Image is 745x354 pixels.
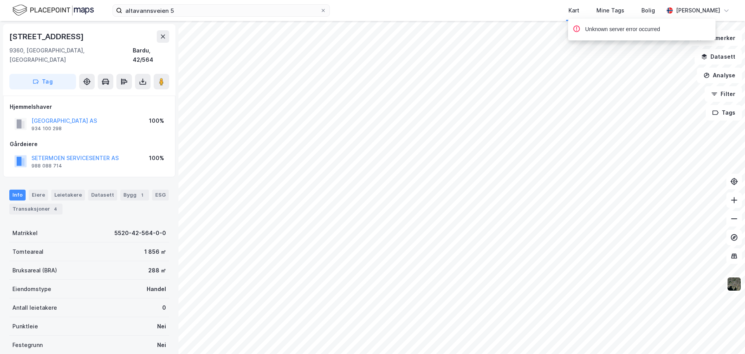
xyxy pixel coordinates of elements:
[88,190,117,201] div: Datasett
[9,190,26,201] div: Info
[706,317,745,354] div: Kontrollprogram for chat
[697,68,742,83] button: Analyse
[148,266,166,275] div: 288 ㎡
[9,30,85,43] div: [STREET_ADDRESS]
[12,3,94,17] img: logo.f888ab2527a4732fd821a326f86c7f29.svg
[12,340,43,350] div: Festegrunn
[120,190,149,201] div: Bygg
[10,140,169,149] div: Gårdeiere
[157,340,166,350] div: Nei
[152,190,169,201] div: ESG
[114,228,166,238] div: 5520-42-564-0-0
[162,303,166,312] div: 0
[144,247,166,256] div: 1 856 ㎡
[51,190,85,201] div: Leietakere
[122,5,320,16] input: Søk på adresse, matrikkel, gårdeiere, leietakere eller personer
[12,247,43,256] div: Tomteareal
[641,6,655,15] div: Bolig
[12,322,38,331] div: Punktleie
[705,86,742,102] button: Filter
[9,46,133,65] div: 9360, [GEOGRAPHIC_DATA], [GEOGRAPHIC_DATA]
[147,284,166,294] div: Handel
[695,49,742,65] button: Datasett
[706,317,745,354] iframe: Chat Widget
[676,6,720,15] div: [PERSON_NAME]
[12,266,57,275] div: Bruksareal (BRA)
[138,191,146,199] div: 1
[10,102,169,112] div: Hjemmelshaver
[52,205,59,213] div: 4
[31,163,62,169] div: 988 088 714
[149,153,164,163] div: 100%
[727,277,742,291] img: 9k=
[706,105,742,120] button: Tags
[12,284,51,294] div: Eiendomstype
[12,303,57,312] div: Antall leietakere
[157,322,166,331] div: Nei
[9,74,76,89] button: Tag
[12,228,38,238] div: Matrikkel
[9,204,62,214] div: Transaksjoner
[31,126,62,132] div: 934 100 298
[596,6,624,15] div: Mine Tags
[29,190,48,201] div: Eiere
[133,46,169,65] div: Bardu, 42/564
[149,116,164,126] div: 100%
[568,6,579,15] div: Kart
[585,25,660,34] div: Unknown server error occurred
